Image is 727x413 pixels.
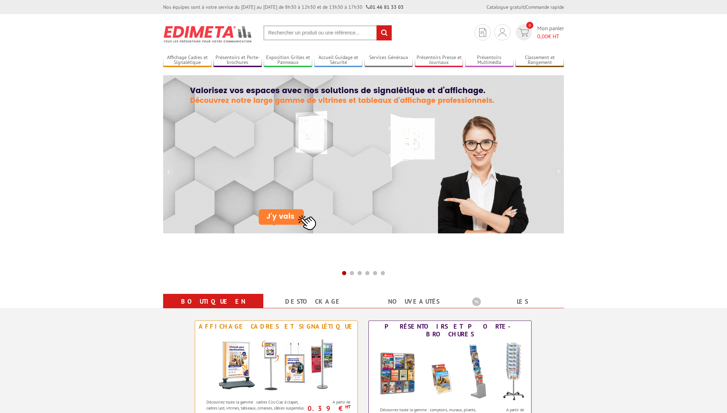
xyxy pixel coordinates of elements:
a: Présentoirs Multimédia [465,54,514,66]
b: Les promotions [472,295,560,309]
a: Présentoirs et Porte-brochures [213,54,262,66]
a: Services Généraux [365,54,413,66]
p: Découvrez toute la gamme : cadres Clic-Clac à clapet, cadres Led, vitrines, tableaux, cimaises, c... [206,399,307,411]
img: devis rapide [498,28,506,37]
span: A partir de [482,407,524,413]
input: rechercher [377,25,392,40]
img: Présentoir, panneau, stand - Edimeta - PLV, affichage, mobilier bureau, entreprise [163,21,253,47]
span: Mon panier [537,24,564,40]
a: Affichage Cadres et Signalétique [163,54,212,66]
a: Commande rapide [526,4,564,10]
span: 0,00 [537,33,548,40]
strong: 01 46 81 33 03 [366,4,404,10]
div: Nos équipes sont à votre service du [DATE] au [DATE] de 8h30 à 12h30 et de 13h30 à 17h30 [163,4,404,11]
a: Classement et Rangement [515,54,564,66]
a: Catalogue gratuit [487,4,525,10]
a: Exposition Grilles et Panneaux [264,54,312,66]
span: € HT [537,32,564,40]
span: 0 [526,22,533,29]
input: Rechercher un produit ou une référence... [263,25,392,40]
a: Les promotions [472,295,555,321]
div: Affichage Cadres et Signalétique [197,323,356,330]
sup: HT [345,404,350,410]
a: nouveautés [372,295,455,308]
div: | [487,4,564,11]
a: Destockage [272,295,355,308]
span: A partir de [309,399,350,405]
a: Accueil Guidage et Sécurité [314,54,363,66]
img: Présentoirs et Porte-brochures [373,340,527,403]
a: devis rapide 0 Mon panier 0,00€ HT [514,24,564,40]
img: devis rapide [519,28,529,37]
a: Présentoirs Presse et Journaux [415,54,463,66]
a: Boutique en ligne [172,295,255,321]
img: devis rapide [479,28,486,37]
img: Affichage Cadres et Signalétique [211,332,341,395]
div: Présentoirs et Porte-brochures [371,323,529,338]
p: 0.39 € [305,406,350,411]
